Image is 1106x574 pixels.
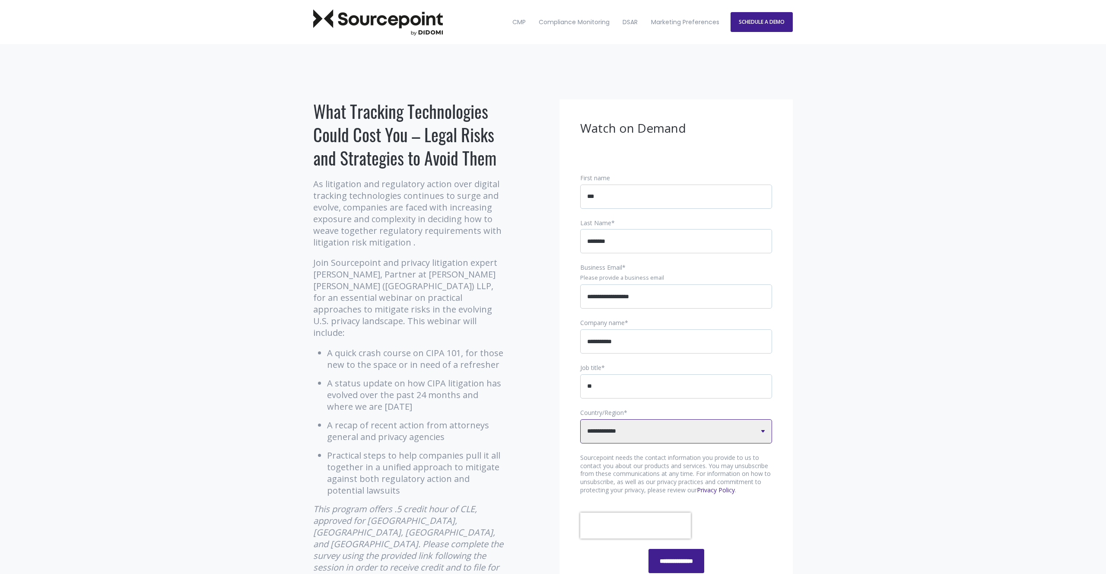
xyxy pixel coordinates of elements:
[327,377,505,412] li: A status update on how CIPA litigation has evolved over the past 24 months and where we are [DATE]
[313,9,443,35] img: Sourcepoint Logo Dark
[327,450,505,496] li: Practical steps to help companies pull it all together in a unified approach to mitigate against ...
[580,174,610,182] span: First name
[580,454,772,495] p: Sourcepoint needs the contact information you provide to us to contact you about our products and...
[580,408,624,417] span: Country/Region
[580,120,772,137] h3: Watch on Demand
[617,4,643,41] a: DSAR
[580,513,691,539] iframe: reCAPTCHA
[645,4,725,41] a: Marketing Preferences
[580,263,622,271] span: Business Email
[580,219,611,227] span: Last Name
[697,486,735,494] a: Privacy Policy
[533,4,615,41] a: Compliance Monitoring
[731,12,793,32] a: SCHEDULE A DEMO
[506,4,725,41] nav: Desktop navigation
[580,274,772,282] legend: Please provide a business email
[313,99,505,169] h1: What Tracking Technologies Could Cost You – Legal Risks and Strategies to Avoid Them
[313,257,505,338] p: Join Sourcepoint and privacy litigation expert [PERSON_NAME], Partner at [PERSON_NAME] [PERSON_NA...
[313,178,505,248] p: As litigation and regulatory action over digital tracking technologies continues to surge and evo...
[580,319,625,327] span: Company name
[506,4,531,41] a: CMP
[327,347,505,370] li: A quick crash course on CIPA 101, for those new to the space or in need of a refresher
[580,364,601,372] span: Job title
[327,419,505,443] li: A recap of recent action from attorneys general and privacy agencies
